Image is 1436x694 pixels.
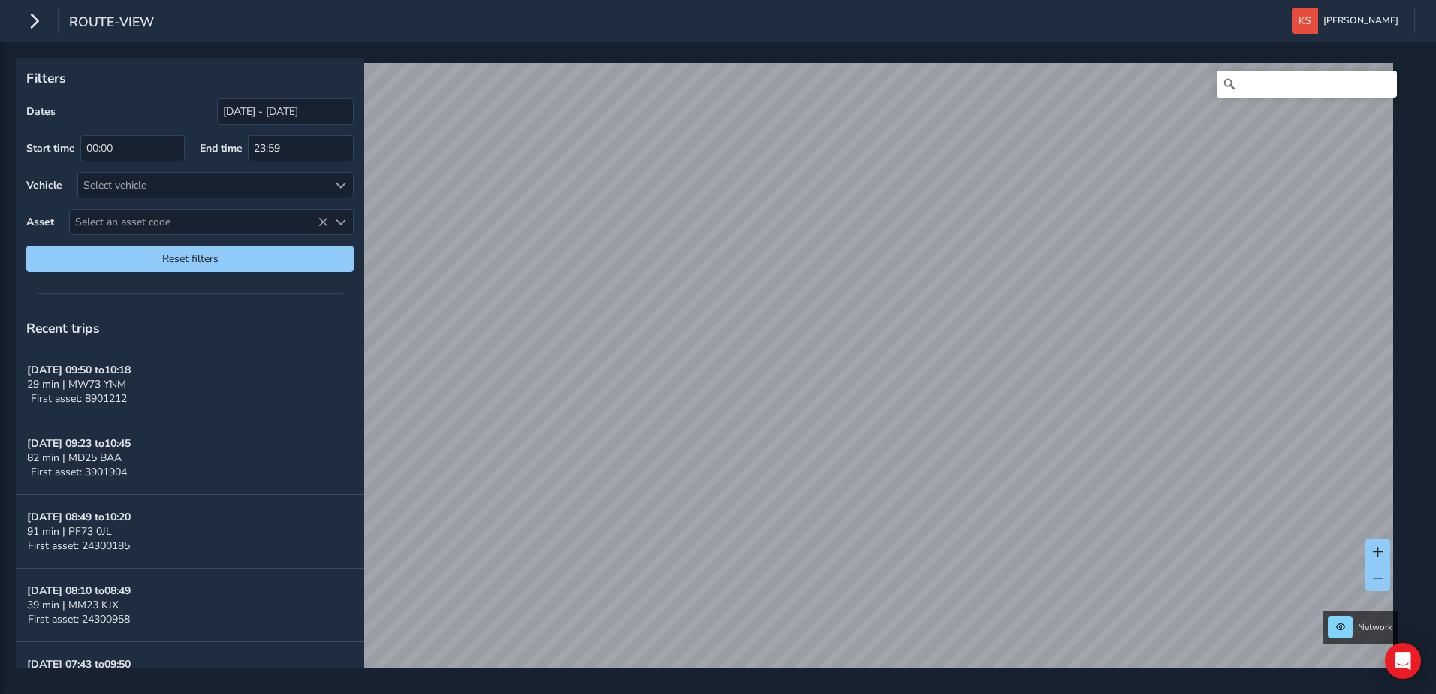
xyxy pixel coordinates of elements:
[21,63,1393,685] canvas: Map
[200,141,243,155] label: End time
[16,569,364,642] button: [DATE] 08:10 to08:4939 min | MM23 KJXFirst asset: 24300958
[328,210,353,234] div: Select an asset code
[28,539,130,553] span: First asset: 24300185
[31,465,127,479] span: First asset: 3901904
[26,68,354,88] p: Filters
[38,252,342,266] span: Reset filters
[69,13,154,34] span: route-view
[27,657,131,671] strong: [DATE] 07:43 to 09:50
[26,104,56,119] label: Dates
[26,178,62,192] label: Vehicle
[27,524,112,539] span: 91 min | PF73 0JL
[28,612,130,626] span: First asset: 24300958
[27,510,131,524] strong: [DATE] 08:49 to 10:20
[1217,71,1397,98] input: Search
[1323,8,1398,34] span: [PERSON_NAME]
[1292,8,1404,34] button: [PERSON_NAME]
[1292,8,1318,34] img: diamond-layout
[27,451,122,465] span: 82 min | MD25 BAA
[27,377,126,391] span: 29 min | MW73 YNM
[26,141,75,155] label: Start time
[16,348,364,421] button: [DATE] 09:50 to10:1829 min | MW73 YNMFirst asset: 8901212
[27,363,131,377] strong: [DATE] 09:50 to 10:18
[26,319,100,337] span: Recent trips
[1385,643,1421,679] div: Open Intercom Messenger
[27,436,131,451] strong: [DATE] 09:23 to 10:45
[27,598,119,612] span: 39 min | MM23 KJX
[27,584,131,598] strong: [DATE] 08:10 to 08:49
[78,173,328,198] div: Select vehicle
[16,421,364,495] button: [DATE] 09:23 to10:4582 min | MD25 BAAFirst asset: 3901904
[26,215,54,229] label: Asset
[31,391,127,406] span: First asset: 8901212
[16,495,364,569] button: [DATE] 08:49 to10:2091 min | PF73 0JLFirst asset: 24300185
[1358,621,1392,633] span: Network
[26,246,354,272] button: Reset filters
[70,210,328,234] span: Select an asset code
